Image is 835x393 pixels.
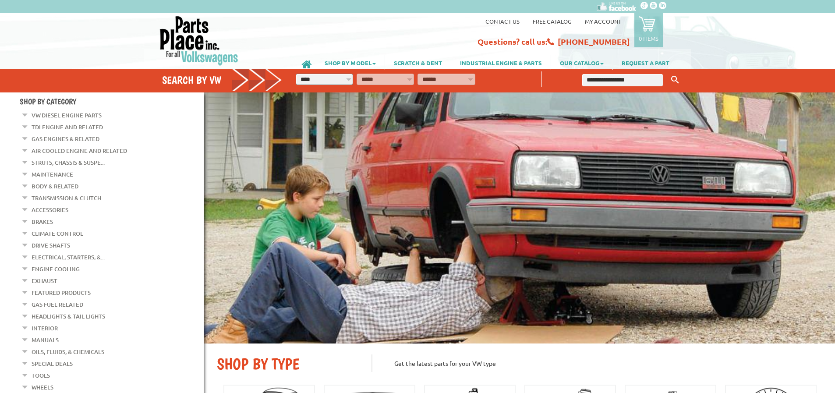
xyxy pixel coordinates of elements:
[634,13,663,47] a: 0 items
[32,311,105,322] a: Headlights & Tail Lights
[32,228,83,239] a: Climate Control
[316,55,385,70] a: SHOP BY MODEL
[613,55,678,70] a: REQUEST A PART
[32,263,80,275] a: Engine Cooling
[32,169,73,180] a: Maintenance
[451,55,551,70] a: INDUSTRIAL ENGINE & PARTS
[669,73,682,87] button: Keyword Search
[32,121,103,133] a: TDI Engine and Related
[32,322,58,334] a: Interior
[551,55,612,70] a: OUR CATALOG
[162,74,282,86] h4: Search by VW
[217,354,358,373] h2: SHOP BY TYPE
[32,133,99,145] a: Gas Engines & Related
[159,15,239,66] img: Parts Place Inc!
[32,240,70,251] a: Drive Shafts
[32,275,57,287] a: Exhaust
[385,55,451,70] a: SCRATCH & DENT
[32,216,53,227] a: Brakes
[32,204,68,216] a: Accessories
[32,346,104,358] a: Oils, Fluids, & Chemicals
[32,145,127,156] a: Air Cooled Engine and Related
[485,18,520,25] a: Contact us
[32,358,73,369] a: Special Deals
[32,370,50,381] a: Tools
[32,157,105,168] a: Struts, Chassis & Suspe...
[32,287,91,298] a: Featured Products
[204,92,835,343] img: First slide [900x500]
[639,35,658,42] p: 0 items
[32,251,105,263] a: Electrical, Starters, &...
[533,18,572,25] a: Free Catalog
[32,192,101,204] a: Transmission & Clutch
[372,354,822,372] p: Get the latest parts for your VW type
[32,181,78,192] a: Body & Related
[32,334,59,346] a: Manuals
[32,110,102,121] a: VW Diesel Engine Parts
[32,299,83,310] a: Gas Fuel Related
[20,97,204,106] h4: Shop By Category
[585,18,621,25] a: My Account
[32,382,53,393] a: Wheels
